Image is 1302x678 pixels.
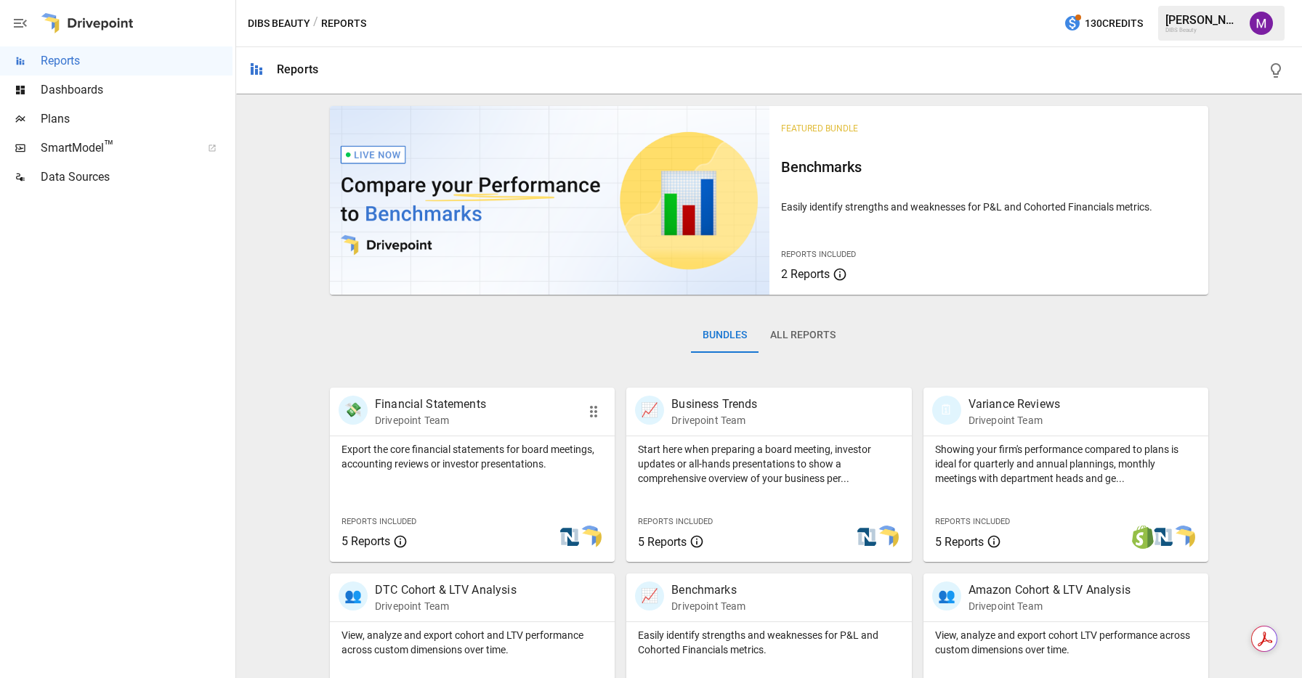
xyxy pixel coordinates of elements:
span: 5 Reports [935,535,984,549]
img: Mindy Luong [1250,12,1273,35]
span: Data Sources [41,168,232,186]
img: smart model [1172,526,1195,549]
p: Drivepoint Team [375,599,517,613]
button: DIBS Beauty [248,15,310,33]
img: video thumbnail [330,106,769,295]
span: ™ [104,137,114,155]
span: Reports Included [638,517,713,526]
span: 5 Reports [638,535,687,549]
p: DTC Cohort & LTV Analysis [375,581,517,599]
p: Export the core financial statements for board meetings, accounting reviews or investor presentat... [341,442,603,471]
img: smart model [876,526,899,549]
span: Featured Bundle [781,123,858,134]
p: Drivepoint Team [671,599,745,613]
span: Reports Included [781,250,856,259]
p: Business Trends [671,396,757,413]
div: 👥 [339,581,368,610]
span: 5 Reports [341,534,390,548]
h6: Benchmarks [781,155,1197,179]
button: 130Credits [1058,10,1149,37]
img: netsuite [558,526,581,549]
div: Reports [277,62,318,76]
div: 💸 [339,396,368,425]
span: Reports Included [935,517,1010,526]
p: Drivepoint Team [375,413,486,428]
div: [PERSON_NAME] [1165,13,1241,27]
div: 📈 [635,581,664,610]
button: Mindy Luong [1241,3,1282,44]
div: 👥 [932,581,961,610]
p: Drivepoint Team [969,413,1060,428]
p: Showing your firm's performance compared to plans is ideal for quarterly and annual plannings, mo... [935,442,1197,486]
span: Plans [41,110,232,128]
p: Variance Reviews [969,396,1060,413]
div: 📈 [635,396,664,425]
p: Easily identify strengths and weaknesses for P&L and Cohorted Financials metrics. [781,200,1197,214]
div: / [313,15,318,33]
span: Reports Included [341,517,416,526]
button: Bundles [691,318,759,353]
p: View, analyze and export cohort LTV performance across custom dimensions over time. [935,628,1197,657]
button: All Reports [759,318,847,353]
img: netsuite [855,526,878,549]
div: 🗓 [932,396,961,425]
img: smart model [578,526,602,549]
p: Easily identify strengths and weaknesses for P&L and Cohorted Financials metrics. [638,628,899,657]
p: Drivepoint Team [969,599,1131,613]
span: Dashboards [41,81,232,99]
span: SmartModel [41,139,192,157]
span: 130 Credits [1085,15,1143,33]
img: netsuite [1152,526,1175,549]
p: View, analyze and export cohort and LTV performance across custom dimensions over time. [341,628,603,657]
p: Start here when preparing a board meeting, investor updates or all-hands presentations to show a ... [638,442,899,486]
div: DIBS Beauty [1165,27,1241,33]
p: Drivepoint Team [671,413,757,428]
p: Financial Statements [375,396,486,413]
span: 2 Reports [781,267,830,281]
span: Reports [41,52,232,70]
img: shopify [1131,526,1155,549]
p: Benchmarks [671,581,745,599]
p: Amazon Cohort & LTV Analysis [969,581,1131,599]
